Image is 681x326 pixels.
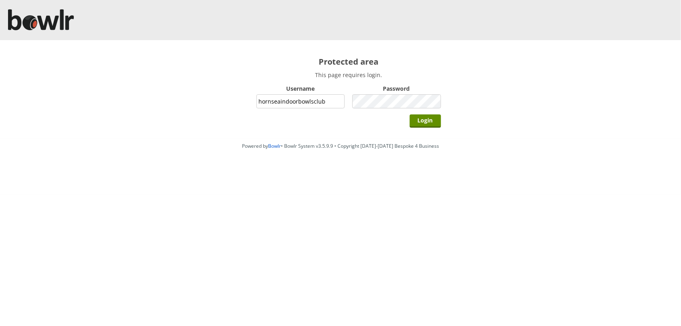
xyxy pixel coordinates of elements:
[256,56,441,67] h2: Protected area
[242,143,439,149] span: Powered by • Bowlr System v3.5.9.9 • Copyright [DATE]-[DATE] Bespoke 4 Business
[352,85,441,92] label: Password
[410,114,441,128] input: Login
[256,71,441,79] p: This page requires login.
[256,85,345,92] label: Username
[268,143,281,149] a: Bowlr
